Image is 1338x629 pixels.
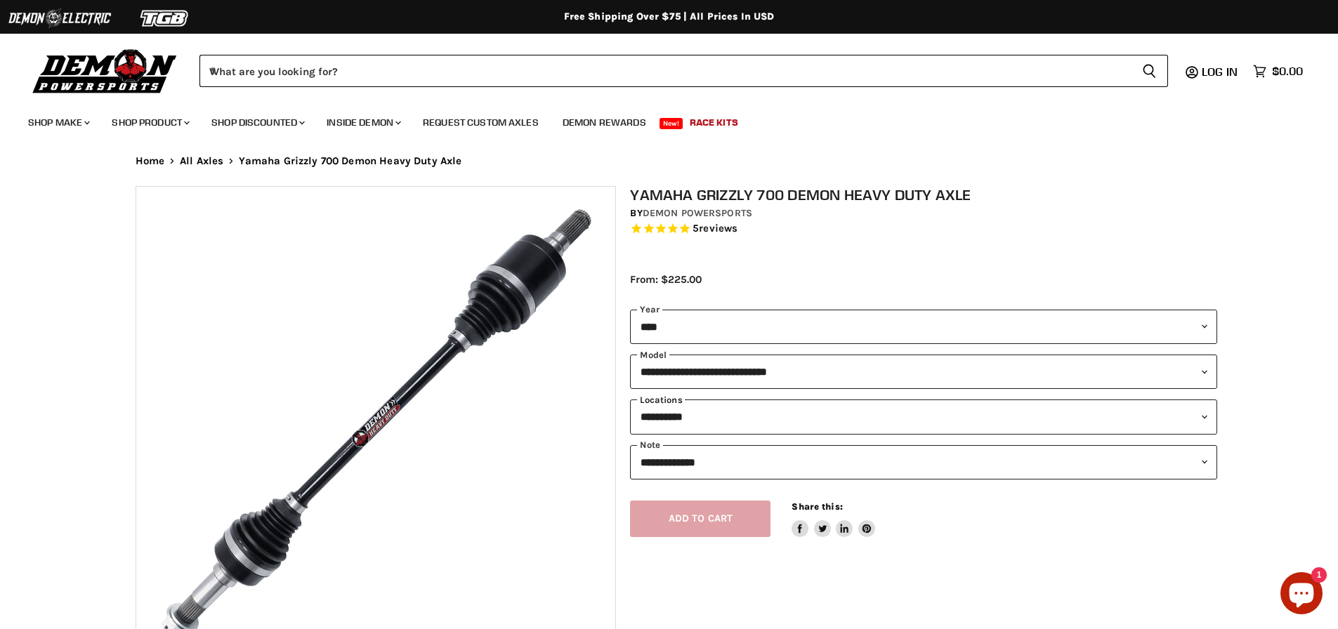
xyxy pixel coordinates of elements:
img: Demon Electric Logo 2 [7,5,112,32]
aside: Share this: [792,501,875,538]
input: When autocomplete results are available use up and down arrows to review and enter to select [199,55,1131,87]
button: Search [1131,55,1168,87]
span: New! [660,118,683,129]
ul: Main menu [18,102,1299,137]
span: Log in [1202,65,1238,79]
a: Shop Discounted [201,108,313,137]
span: 5 reviews [693,222,737,234]
nav: Breadcrumbs [107,155,1231,167]
a: Shop Make [18,108,98,137]
span: reviews [699,222,737,234]
a: Demon Powersports [643,207,752,219]
img: Demon Powersports [28,46,182,95]
a: Race Kits [679,108,749,137]
inbox-online-store-chat: Shopify online store chat [1276,572,1327,618]
select: keys [630,445,1217,479]
a: Shop Product [101,108,198,137]
div: by [630,206,1217,221]
a: $0.00 [1246,61,1310,81]
a: All Axles [180,155,223,167]
span: Yamaha Grizzly 700 Demon Heavy Duty Axle [239,155,461,167]
img: TGB Logo 2 [112,5,218,32]
select: modal-name [630,355,1217,389]
select: year [630,310,1217,344]
a: Demon Rewards [552,108,657,137]
span: Share this: [792,501,842,512]
h1: Yamaha Grizzly 700 Demon Heavy Duty Axle [630,186,1217,204]
span: Rated 4.6 out of 5 stars 5 reviews [630,222,1217,237]
div: Free Shipping Over $75 | All Prices In USD [107,11,1231,23]
span: $0.00 [1272,65,1303,78]
form: Product [199,55,1168,87]
a: Inside Demon [316,108,409,137]
a: Home [136,155,165,167]
select: keys [630,399,1217,434]
a: Request Custom Axles [412,108,549,137]
span: From: $225.00 [630,273,702,286]
a: Log in [1195,65,1246,78]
